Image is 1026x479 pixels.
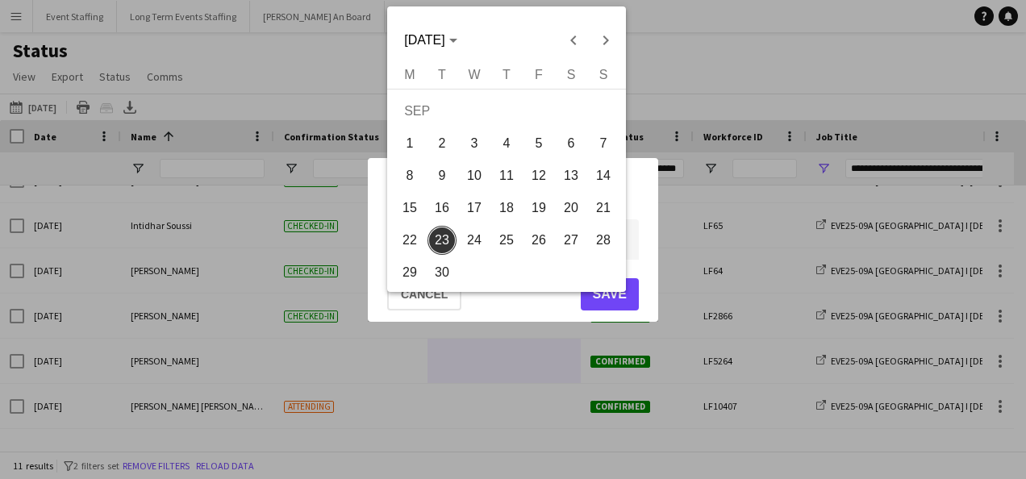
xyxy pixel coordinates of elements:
span: 21 [589,194,618,223]
button: 18-09-2025 [490,192,523,224]
span: 17 [460,194,489,223]
button: 24-09-2025 [458,224,490,256]
button: 20-09-2025 [555,192,587,224]
span: T [438,68,446,81]
span: 25 [492,226,521,255]
button: 22-09-2025 [394,224,426,256]
button: 19-09-2025 [523,192,555,224]
button: Next month [590,24,622,56]
span: 2 [427,129,457,158]
button: 11-09-2025 [490,160,523,192]
button: 25-09-2025 [490,224,523,256]
span: 1 [395,129,424,158]
button: 16-09-2025 [426,192,458,224]
span: 23 [427,226,457,255]
span: 15 [395,194,424,223]
span: 26 [524,226,553,255]
button: 28-09-2025 [587,224,619,256]
span: 11 [492,161,521,190]
span: 28 [589,226,618,255]
span: 8 [395,161,424,190]
span: 7 [589,129,618,158]
button: 13-09-2025 [555,160,587,192]
button: 05-09-2025 [523,127,555,160]
button: 06-09-2025 [555,127,587,160]
span: 29 [395,258,424,287]
span: 20 [557,194,586,223]
span: 6 [557,129,586,158]
button: 01-09-2025 [394,127,426,160]
span: M [404,68,415,81]
span: 27 [557,226,586,255]
span: 22 [395,226,424,255]
button: 04-09-2025 [490,127,523,160]
span: 9 [427,161,457,190]
button: 26-09-2025 [523,224,555,256]
button: 29-09-2025 [394,256,426,289]
span: F [535,68,543,81]
button: 17-09-2025 [458,192,490,224]
button: 14-09-2025 [587,160,619,192]
button: 30-09-2025 [426,256,458,289]
span: T [503,68,511,81]
button: 07-09-2025 [587,127,619,160]
span: 16 [427,194,457,223]
button: 09-09-2025 [426,160,458,192]
span: S [599,68,608,81]
button: Previous month [557,24,590,56]
button: 12-09-2025 [523,160,555,192]
button: 10-09-2025 [458,160,490,192]
span: S [567,68,576,81]
span: 4 [492,129,521,158]
span: 5 [524,129,553,158]
button: 02-09-2025 [426,127,458,160]
button: 27-09-2025 [555,224,587,256]
td: SEP [394,95,619,127]
span: [DATE] [404,33,444,47]
button: 23-09-2025 [426,224,458,256]
span: 13 [557,161,586,190]
span: 3 [460,129,489,158]
span: W [468,68,480,81]
button: Choose month and year [398,26,463,55]
button: 21-09-2025 [587,192,619,224]
span: 19 [524,194,553,223]
span: 30 [427,258,457,287]
span: 24 [460,226,489,255]
button: 15-09-2025 [394,192,426,224]
button: 08-09-2025 [394,160,426,192]
span: 18 [492,194,521,223]
span: 10 [460,161,489,190]
span: 14 [589,161,618,190]
span: 12 [524,161,553,190]
button: 03-09-2025 [458,127,490,160]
